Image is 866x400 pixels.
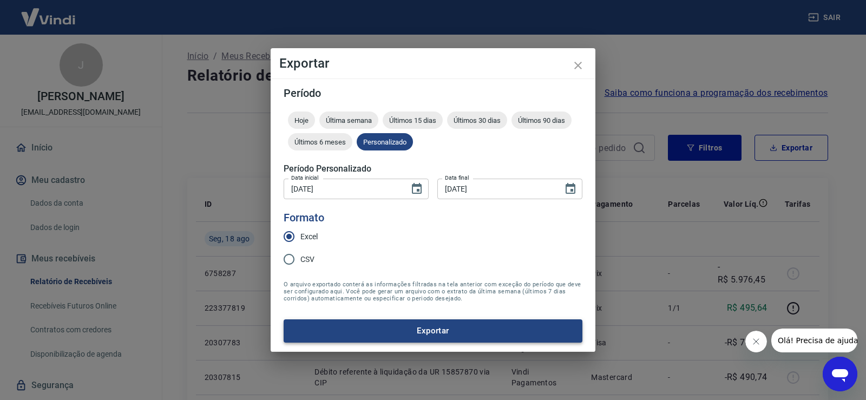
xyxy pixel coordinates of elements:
[284,88,582,99] h5: Período
[288,133,352,150] div: Últimos 6 meses
[771,329,857,352] iframe: Mensagem da empresa
[300,231,318,242] span: Excel
[288,116,315,124] span: Hoje
[284,319,582,342] button: Exportar
[357,133,413,150] div: Personalizado
[319,112,378,129] div: Última semana
[745,331,767,352] iframe: Fechar mensagem
[406,178,428,200] button: Choose date, selected date is 16 de ago de 2025
[447,112,507,129] div: Últimos 30 dias
[284,210,324,226] legend: Formato
[279,57,587,70] h4: Exportar
[511,116,572,124] span: Últimos 90 dias
[511,112,572,129] div: Últimos 90 dias
[300,254,314,265] span: CSV
[383,112,443,129] div: Últimos 15 dias
[288,112,315,129] div: Hoje
[565,53,591,78] button: close
[284,281,582,302] span: O arquivo exportado conterá as informações filtradas na tela anterior com exceção do período que ...
[437,179,555,199] input: DD/MM/YYYY
[6,8,91,16] span: Olá! Precisa de ajuda?
[284,179,402,199] input: DD/MM/YYYY
[447,116,507,124] span: Últimos 30 dias
[284,163,582,174] h5: Período Personalizado
[823,357,857,391] iframe: Botão para abrir a janela de mensagens
[383,116,443,124] span: Últimos 15 dias
[288,138,352,146] span: Últimos 6 meses
[319,116,378,124] span: Última semana
[291,174,319,182] label: Data inicial
[445,174,469,182] label: Data final
[357,138,413,146] span: Personalizado
[560,178,581,200] button: Choose date, selected date is 18 de ago de 2025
